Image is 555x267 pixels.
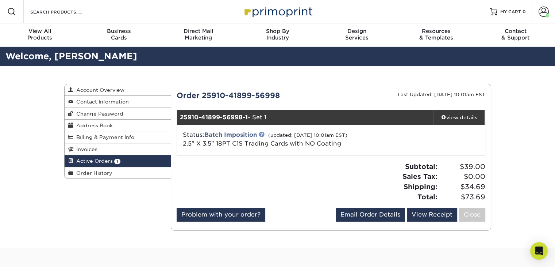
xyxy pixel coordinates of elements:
[440,182,485,192] span: $34.69
[30,7,101,16] input: SEARCH PRODUCTS.....
[65,96,171,108] a: Contact Information
[159,28,238,41] div: Marketing
[65,108,171,120] a: Change Password
[404,183,438,191] strong: Shipping:
[433,114,485,121] div: view details
[65,143,171,155] a: Invoices
[65,120,171,131] a: Address Book
[65,155,171,167] a: Active Orders 1
[476,28,555,41] div: & Support
[440,162,485,172] span: $39.00
[73,170,112,176] span: Order History
[417,193,438,201] strong: Total:
[79,23,158,47] a: BusinessCards
[79,28,158,34] span: Business
[241,4,314,19] img: Primoprint
[73,87,124,93] span: Account Overview
[114,159,120,164] span: 1
[73,158,113,164] span: Active Orders
[317,28,396,34] span: Design
[183,140,341,147] a: 2.5" X 3.5" 18PT C1S Trading Cards with NO Coating
[530,242,548,260] div: Open Intercom Messenger
[396,28,475,34] span: Resources
[159,28,238,34] span: Direct Mail
[476,28,555,34] span: Contact
[177,131,382,148] div: Status:
[433,110,485,125] a: view details
[238,28,317,34] span: Shop By
[238,28,317,41] div: Industry
[523,9,526,14] span: 0
[73,146,97,152] span: Invoices
[65,84,171,96] a: Account Overview
[402,172,438,180] strong: Sales Tax:
[79,28,158,41] div: Cards
[396,28,475,41] div: & Templates
[317,28,396,41] div: Services
[73,99,129,105] span: Contact Information
[177,208,265,222] a: Problem with your order?
[398,92,485,97] small: Last Updated: [DATE] 10:01am EST
[171,90,331,101] div: Order 25910-41899-56998
[65,131,171,143] a: Billing & Payment Info
[317,23,396,47] a: DesignServices
[476,23,555,47] a: Contact& Support
[177,110,433,125] div: - Set 1
[204,131,257,138] a: Batch Imposition
[459,208,485,222] a: Close
[73,123,113,128] span: Address Book
[73,134,134,140] span: Billing & Payment Info
[407,208,457,222] a: View Receipt
[336,208,405,222] a: Email Order Details
[405,162,438,170] strong: Subtotal:
[440,172,485,182] span: $0.00
[65,167,171,178] a: Order History
[268,132,347,138] small: (updated: [DATE] 10:01am EST)
[396,23,475,47] a: Resources& Templates
[159,23,238,47] a: Direct MailMarketing
[73,111,123,117] span: Change Password
[180,114,248,121] strong: 25910-41899-56998-1
[440,192,485,202] span: $73.69
[238,23,317,47] a: Shop ByIndustry
[500,9,521,15] span: MY CART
